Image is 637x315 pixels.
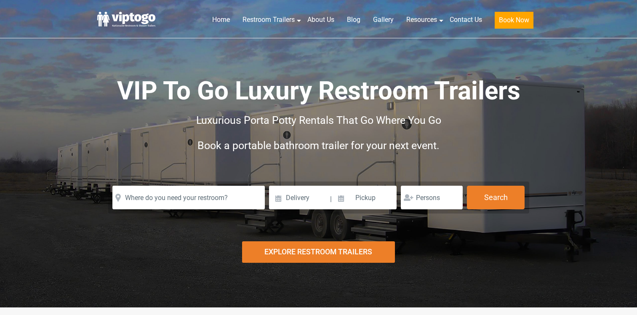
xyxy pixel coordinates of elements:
[367,11,400,29] a: Gallery
[242,241,395,263] div: Explore Restroom Trailers
[401,186,463,209] input: Persons
[495,12,533,29] button: Book Now
[206,11,236,29] a: Home
[301,11,341,29] a: About Us
[236,11,301,29] a: Restroom Trailers
[196,114,441,126] span: Luxurious Porta Potty Rentals That Go Where You Go
[112,186,265,209] input: Where do you need your restroom?
[341,11,367,29] a: Blog
[488,11,540,34] a: Book Now
[467,186,525,209] button: Search
[269,186,329,209] input: Delivery
[117,76,520,106] span: VIP To Go Luxury Restroom Trailers
[197,139,440,152] span: Book a portable bathroom trailer for your next event.
[333,186,397,209] input: Pickup
[443,11,488,29] a: Contact Us
[400,11,443,29] a: Resources
[330,186,332,213] span: |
